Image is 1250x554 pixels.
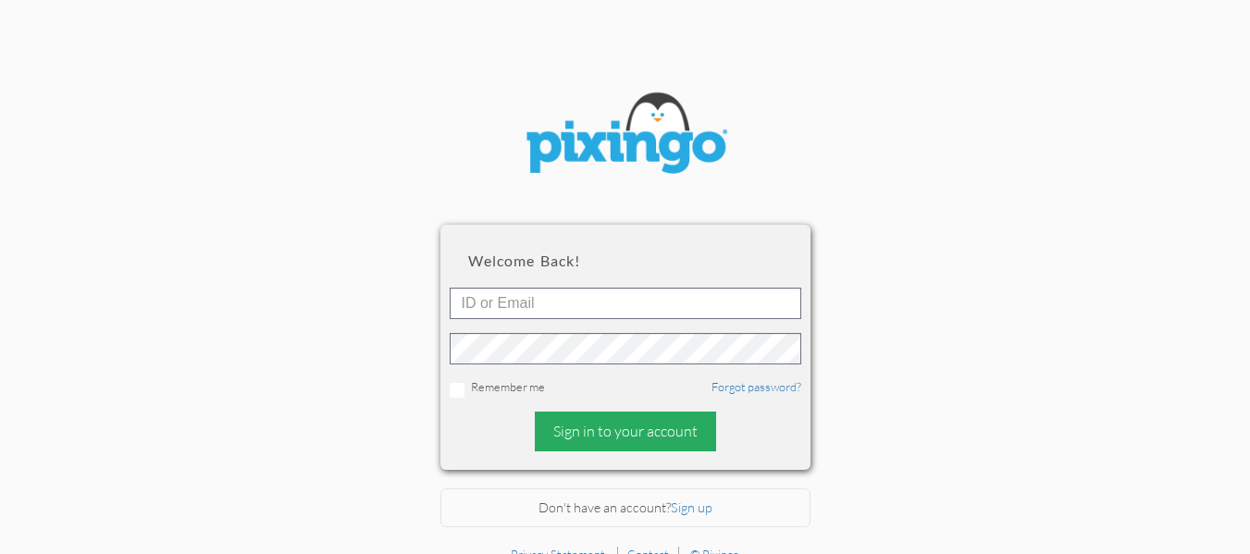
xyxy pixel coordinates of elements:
[468,252,783,269] h2: Welcome back!
[712,379,801,394] a: Forgot password?
[450,378,801,398] div: Remember me
[1249,553,1250,554] iframe: Chat
[450,288,801,319] input: ID or Email
[440,488,811,528] div: Don't have an account?
[514,83,736,188] img: pixingo logo
[535,412,716,451] div: Sign in to your account
[671,499,712,515] a: Sign up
